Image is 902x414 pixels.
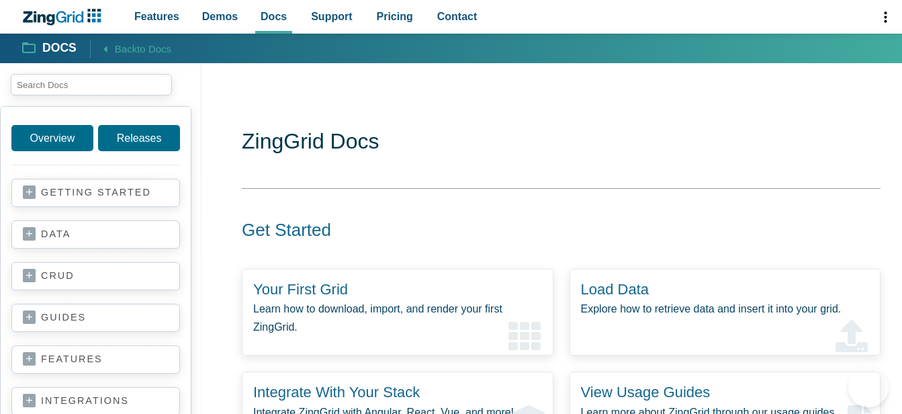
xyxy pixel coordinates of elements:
[134,7,179,26] span: Features
[226,219,864,242] h2: Get Started
[253,384,420,401] a: Integrate With Your Stack
[90,39,171,57] a: Backto Docs
[202,7,238,26] span: Demos
[253,300,542,336] p: Learn how to download, import, and render your first ZingGrid.
[23,311,169,325] a: guides
[581,281,649,298] a: Load Data
[115,40,171,57] span: Back
[11,74,172,95] input: search input
[253,281,348,298] a: Your First Grid
[98,125,180,151] a: Releases
[261,7,287,26] span: Docs
[377,7,413,26] span: Pricing
[23,40,77,56] a: Docs
[848,367,889,407] iframe: Toggle Customer Support
[23,395,169,408] a: integrations
[581,384,711,401] a: View Usage Guides
[11,125,93,151] a: Overview
[21,9,108,26] a: ZingChart Logo. Click to return to the homepage
[242,128,881,158] h1: ZingGrid Docs
[581,300,870,318] p: Explore how to retrieve data and insert it into your grid.
[437,7,478,26] span: Contact
[311,7,352,26] span: Support
[42,42,77,54] strong: Docs
[23,270,169,283] a: crud
[23,186,169,200] a: getting started
[23,353,169,366] a: features
[23,228,169,241] a: data
[137,43,171,54] span: to Docs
